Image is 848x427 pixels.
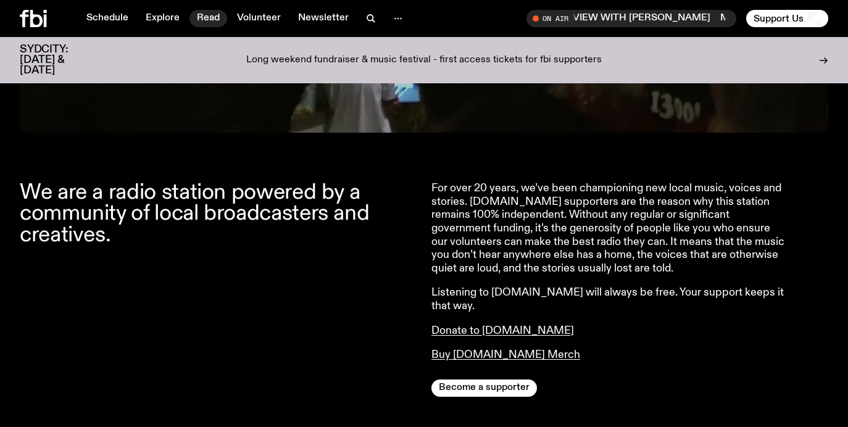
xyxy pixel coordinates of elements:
[20,44,99,76] h3: SYDCITY: [DATE] & [DATE]
[291,10,356,27] a: Newsletter
[431,182,787,275] p: For over 20 years, we’ve been championing new local music, voices and stories. [DOMAIN_NAME] supp...
[79,10,136,27] a: Schedule
[246,55,602,66] p: Long weekend fundraiser & music festival - first access tickets for fbi supporters
[746,10,828,27] button: Support Us
[526,10,736,27] button: On AirMornings with [PERSON_NAME] // INTERVIEW WITH [PERSON_NAME]Mornings with [PERSON_NAME] // I...
[754,13,804,24] span: Support Us
[138,10,187,27] a: Explore
[230,10,288,27] a: Volunteer
[189,10,227,27] a: Read
[20,182,417,246] h2: We are a radio station powered by a community of local broadcasters and creatives.
[431,325,574,336] a: Donate to [DOMAIN_NAME]
[431,349,580,360] a: Buy [DOMAIN_NAME] Merch
[431,379,537,397] button: Become a supporter
[431,286,787,313] p: Listening to [DOMAIN_NAME] will always be free. Your support keeps it that way.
